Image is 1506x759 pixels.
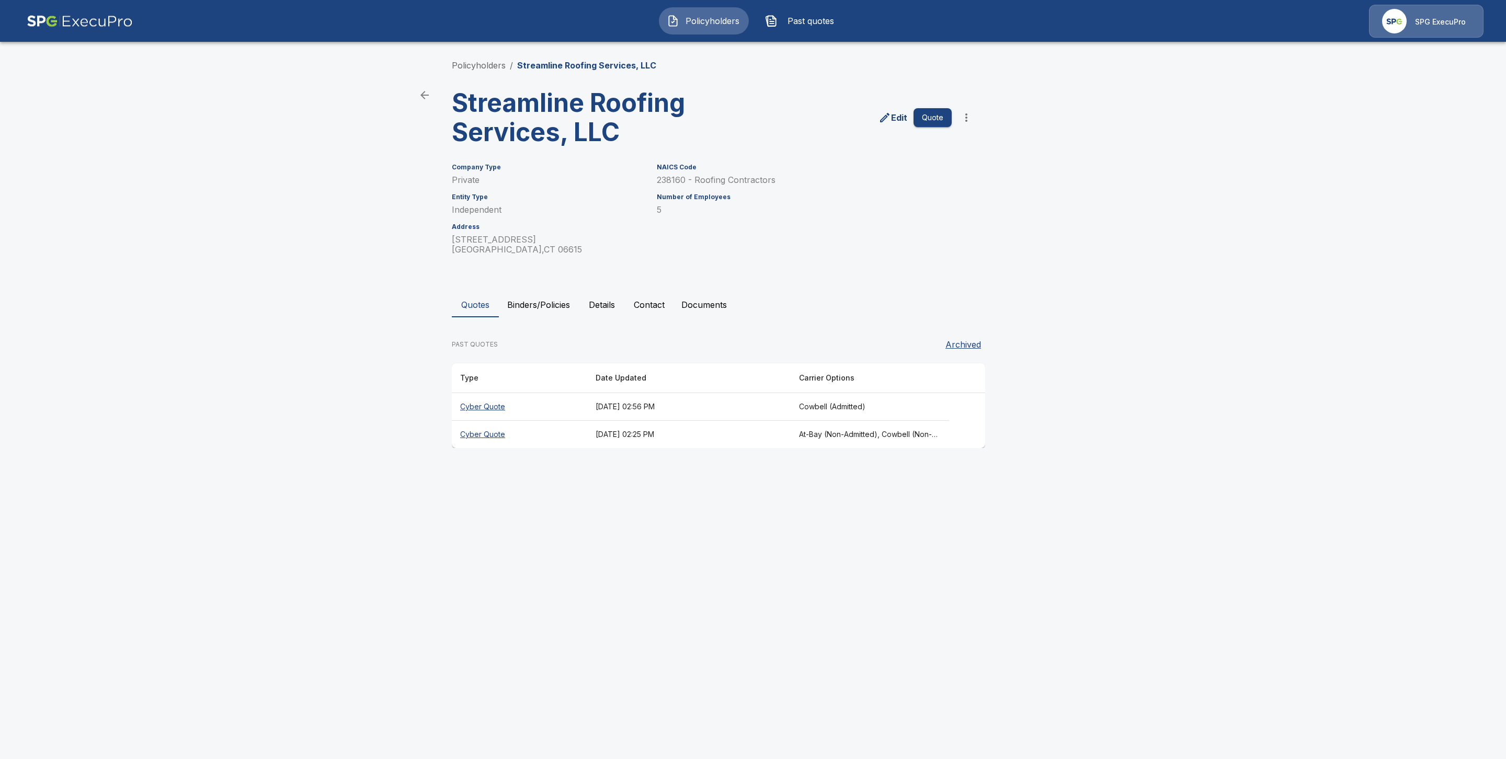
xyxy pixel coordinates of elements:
[452,193,644,201] h6: Entity Type
[452,292,1054,317] div: policyholder tabs
[657,164,952,171] h6: NAICS Code
[659,7,749,34] button: Policyholders IconPolicyholders
[452,363,587,393] th: Type
[452,340,498,349] p: PAST QUOTES
[578,292,625,317] button: Details
[517,59,656,72] p: Streamline Roofing Services, LLC
[452,59,656,72] nav: breadcrumb
[683,15,741,27] span: Policyholders
[452,60,506,71] a: Policyholders
[657,193,952,201] h6: Number of Employees
[1415,17,1466,27] p: SPG ExecuPro
[414,85,435,106] a: back
[625,292,673,317] button: Contact
[765,15,778,27] img: Past quotes Icon
[1382,9,1407,33] img: Agency Icon
[452,205,644,215] p: Independent
[791,393,949,421] th: Cowbell (Admitted)
[587,421,791,448] th: [DATE] 02:25 PM
[956,107,977,128] button: more
[452,393,587,421] th: Cyber Quote
[587,393,791,421] th: [DATE] 02:56 PM
[452,292,499,317] button: Quotes
[452,175,644,185] p: Private
[510,59,513,72] li: /
[667,15,679,27] img: Policyholders Icon
[587,363,791,393] th: Date Updated
[657,205,952,215] p: 5
[791,421,949,448] th: At-Bay (Non-Admitted), Cowbell (Non-Admitted), Cowbell (Admitted), Corvus Cyber (Non-Admitted), T...
[673,292,735,317] button: Documents
[452,235,644,255] p: [STREET_ADDRESS] [GEOGRAPHIC_DATA] , CT 06615
[791,363,949,393] th: Carrier Options
[757,7,847,34] button: Past quotes IconPast quotes
[452,88,710,147] h3: Streamline Roofing Services, LLC
[941,334,985,355] button: Archived
[876,109,909,126] a: edit
[452,421,587,448] th: Cyber Quote
[891,111,907,124] p: Edit
[452,164,644,171] h6: Company Type
[782,15,839,27] span: Past quotes
[1369,5,1484,38] a: Agency IconSPG ExecuPro
[27,5,133,38] img: AA Logo
[914,108,952,128] button: Quote
[657,175,952,185] p: 238160 - Roofing Contractors
[452,363,985,448] table: responsive table
[452,223,644,231] h6: Address
[499,292,578,317] button: Binders/Policies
